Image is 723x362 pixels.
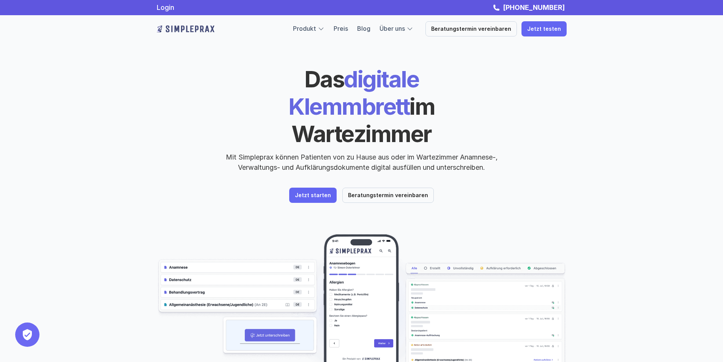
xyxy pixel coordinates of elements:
[342,188,434,203] a: Beratungstermin vereinbaren
[289,188,337,203] a: Jetzt starten
[293,25,316,32] a: Produkt
[425,21,517,36] a: Beratungstermin vereinbaren
[357,25,370,32] a: Blog
[501,3,567,11] a: [PHONE_NUMBER]
[291,93,439,147] span: im Wartezimmer
[219,152,504,172] p: Mit Simpleprax können Patienten von zu Hause aus oder im Wartezimmer Anamnese-, Verwaltungs- und ...
[157,3,174,11] a: Login
[334,25,348,32] a: Preis
[380,25,405,32] a: Über uns
[503,3,565,11] strong: [PHONE_NUMBER]
[295,192,331,199] p: Jetzt starten
[348,192,428,199] p: Beratungstermin vereinbaren
[431,26,511,32] p: Beratungstermin vereinbaren
[527,26,561,32] p: Jetzt testen
[231,65,493,147] h1: digitale Klemmbrett
[304,65,344,93] span: Das
[521,21,567,36] a: Jetzt testen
